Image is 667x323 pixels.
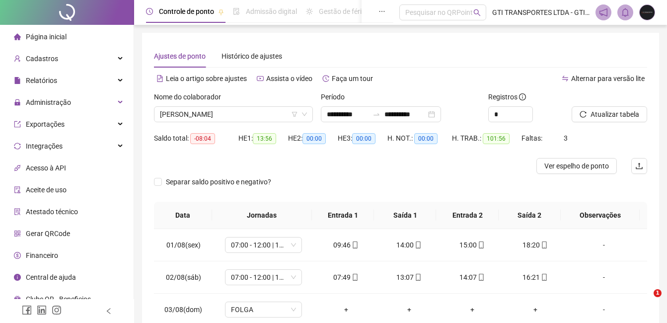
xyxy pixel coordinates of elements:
span: FOLGA [231,302,296,317]
span: Acesso à API [26,164,66,172]
div: HE 3: [338,133,387,144]
span: left [105,308,112,315]
span: audit [14,186,21,193]
div: 09:46 [322,240,370,250]
span: Faltas: [521,134,544,142]
div: HE 2: [288,133,338,144]
span: mobile [414,274,422,281]
div: 14:07 [448,272,496,283]
th: Entrada 2 [436,202,498,229]
span: Exportações [26,120,65,128]
span: Financeiro [26,251,58,259]
span: -08:04 [190,133,215,144]
span: upload [635,162,643,170]
span: mobile [477,242,485,248]
span: 101:56 [483,133,510,144]
div: 07:49 [322,272,370,283]
span: mobile [477,274,485,281]
span: info-circle [519,93,526,100]
span: 3 [564,134,568,142]
div: H. NOT.: [387,133,452,144]
div: + [385,304,433,315]
th: Saída 2 [499,202,561,229]
th: Jornadas [212,202,312,229]
span: filter [292,111,297,117]
span: Administração [26,98,71,106]
span: Clube QR - Beneficios [26,295,91,303]
span: AILTON RODRIGUES GUIMARAES [160,107,307,122]
span: Alternar para versão lite [571,75,645,82]
span: Leia o artigo sobre ajustes [166,75,247,82]
div: - [575,304,633,315]
div: - [575,272,633,283]
span: to [372,110,380,118]
span: sun [306,8,313,15]
span: file-text [156,75,163,82]
span: linkedin [37,305,47,315]
span: 02/08(sáb) [166,273,201,281]
span: Atestado técnico [26,208,78,216]
span: Ver espelho de ponto [544,161,609,171]
span: Admissão digital [246,7,297,15]
div: HE 1: [238,133,288,144]
div: + [512,304,559,315]
span: 13:56 [253,133,276,144]
span: 00:00 [302,133,326,144]
th: Saída 1 [374,202,436,229]
iframe: Intercom live chat [633,289,657,313]
span: mobile [351,242,359,248]
span: Assista o vídeo [266,75,312,82]
button: Ver espelho de ponto [536,158,617,174]
span: user-add [14,55,21,62]
span: mobile [540,242,548,248]
span: solution [14,208,21,215]
span: info-circle [14,274,21,281]
div: 14:00 [385,240,433,250]
span: Observações [569,210,632,221]
span: Separar saldo positivo e negativo? [162,176,275,187]
span: file [14,77,21,84]
img: 79366 [640,5,655,20]
span: dollar [14,252,21,259]
span: notification [599,8,608,17]
span: mobile [351,274,359,281]
span: mobile [414,242,422,248]
span: file-done [233,8,240,15]
div: 15:00 [448,240,496,250]
button: Atualizar tabela [572,106,647,122]
th: Observações [561,202,640,229]
span: Gestão de férias [319,7,369,15]
th: Data [154,202,212,229]
span: export [14,121,21,128]
span: Faça um tour [332,75,373,82]
span: gift [14,296,21,303]
span: qrcode [14,230,21,237]
div: - [575,240,633,250]
span: Aceite de uso [26,186,67,194]
th: Entrada 1 [312,202,374,229]
span: sync [14,143,21,150]
span: Controle de ponto [159,7,214,15]
span: Registros [488,91,526,102]
span: Página inicial [26,33,67,41]
span: Ajustes de ponto [154,52,206,60]
span: 00:00 [352,133,375,144]
span: Central de ajuda [26,273,76,281]
span: Histórico de ajustes [222,52,282,60]
div: 18:20 [512,240,559,250]
span: home [14,33,21,40]
span: Gerar QRCode [26,230,70,238]
span: ellipsis [378,8,385,15]
span: 07:00 - 12:00 | 13:00 - 15:20 [231,238,296,252]
div: + [322,304,370,315]
span: swap-right [372,110,380,118]
span: facebook [22,305,32,315]
span: down [301,111,307,117]
span: Cadastros [26,55,58,63]
span: Integrações [26,142,63,150]
span: mobile [540,274,548,281]
span: reload [580,111,587,118]
span: 07:00 - 12:00 | 13:00 - 15:20 [231,270,296,285]
span: Atualizar tabela [591,109,639,120]
span: bell [621,8,630,17]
